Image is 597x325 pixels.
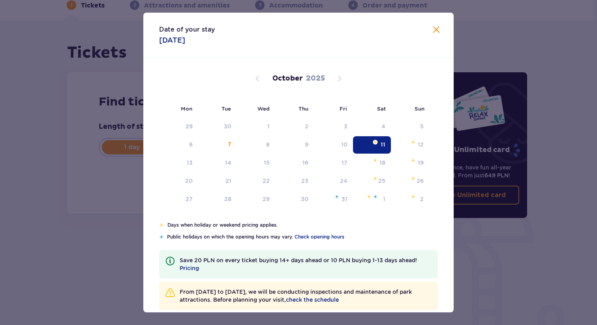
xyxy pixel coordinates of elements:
small: Wed [257,105,270,112]
div: 10 [341,141,347,148]
div: 26 [417,177,424,185]
td: Date not available. Monday, October 6, 2025 [159,136,198,154]
div: 1 [383,195,385,203]
div: 5 [420,122,424,130]
td: Date not available. Tuesday, September 30, 2025 [198,118,237,135]
td: Date not available. Saturday, October 4, 2025 [353,118,391,135]
div: 18 [379,159,385,167]
a: Check opening hours [295,233,344,240]
button: Next month [335,74,344,83]
td: Sunday, October 12, 2025 [391,136,429,154]
p: Days when holiday or weekend pricing applies. [167,222,438,229]
div: 17 [342,159,347,167]
small: Sat [377,105,386,112]
td: Monday, October 20, 2025 [159,173,198,190]
img: Blue star [373,194,378,199]
a: Pricing [180,264,199,272]
td: Wednesday, October 15, 2025 [237,154,275,172]
div: 12 [418,141,424,148]
td: Date not available. Friday, October 3, 2025 [314,118,353,135]
p: [DATE] [159,36,185,45]
div: 8 [266,141,270,148]
img: Orange star [373,158,378,163]
p: October [272,74,303,83]
div: 16 [302,159,308,167]
div: 19 [418,159,424,167]
small: Fri [340,105,347,112]
td: Sunday, October 19, 2025 [391,154,429,172]
img: Orange star [159,223,164,227]
td: Thursday, October 16, 2025 [275,154,314,172]
div: 2 [305,122,308,130]
div: 24 [340,177,347,185]
small: Tue [222,105,231,112]
div: 20 [185,177,193,185]
img: Blue star [334,194,339,199]
img: Orange star [411,158,416,163]
small: Thu [298,105,308,112]
button: Close [432,25,441,35]
div: 15 [264,159,270,167]
div: 14 [225,159,231,167]
div: 30 [224,122,231,130]
td: Date not available. Thursday, October 2, 2025 [275,118,314,135]
td: Monday, October 27, 2025 [159,191,198,208]
img: Orange star [373,176,378,181]
td: Friday, October 10, 2025 [314,136,353,154]
p: From [DATE] to [DATE], we will be conducting inspections and maintenance of park attractions. Bef... [180,288,432,304]
td: Wednesday, October 8, 2025 [237,136,275,154]
td: Monday, October 13, 2025 [159,154,198,172]
div: 9 [305,141,308,148]
a: check the schedule [286,296,339,304]
p: Save 20 PLN on every ticket buying 14+ days ahead or 10 PLN buying 1-13 days ahead! [180,256,432,272]
div: 13 [187,159,193,167]
td: Date selected. Saturday, October 11, 2025 [353,136,391,154]
td: Date not available. Sunday, October 5, 2025 [391,118,429,135]
td: Friday, October 31, 2025 [314,191,353,208]
td: Friday, October 17, 2025 [314,154,353,172]
td: Tuesday, October 21, 2025 [198,173,237,190]
div: 7 [228,141,231,148]
img: Orange star [411,140,416,145]
div: 29 [186,122,193,130]
div: 21 [225,177,231,185]
small: Mon [181,105,192,112]
td: Saturday, October 18, 2025 [353,154,391,172]
td: Thursday, October 23, 2025 [275,173,314,190]
td: Friday, October 24, 2025 [314,173,353,190]
p: Public holidays on which the opening hours may vary. [167,233,438,240]
img: Orange star [411,176,416,181]
div: 30 [301,195,308,203]
td: Tuesday, October 28, 2025 [198,191,237,208]
p: 2025 [306,74,325,83]
td: Date not available. Wednesday, October 1, 2025 [237,118,275,135]
img: Orange star [366,194,372,199]
button: Previous month [253,74,262,83]
div: 27 [186,195,193,203]
img: Orange star [373,140,378,145]
td: Saturday, November 1, 2025 [353,191,391,208]
div: 6 [189,141,193,148]
div: 28 [224,195,231,203]
div: 3 [344,122,347,130]
td: Saturday, October 25, 2025 [353,173,391,190]
td: Tuesday, October 14, 2025 [198,154,237,172]
td: Date not available. Monday, September 29, 2025 [159,118,198,135]
td: Sunday, October 26, 2025 [391,173,429,190]
div: 29 [263,195,270,203]
div: 31 [342,195,347,203]
td: Wednesday, October 22, 2025 [237,173,275,190]
div: 2 [420,195,424,203]
td: Thursday, October 9, 2025 [275,136,314,154]
div: 4 [381,122,385,130]
td: Tuesday, October 7, 2025 [198,136,237,154]
div: 23 [301,177,308,185]
img: Blue star [159,235,164,239]
td: Thursday, October 30, 2025 [275,191,314,208]
p: Date of your stay [159,25,215,34]
div: 11 [381,141,385,148]
td: Wednesday, October 29, 2025 [237,191,275,208]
